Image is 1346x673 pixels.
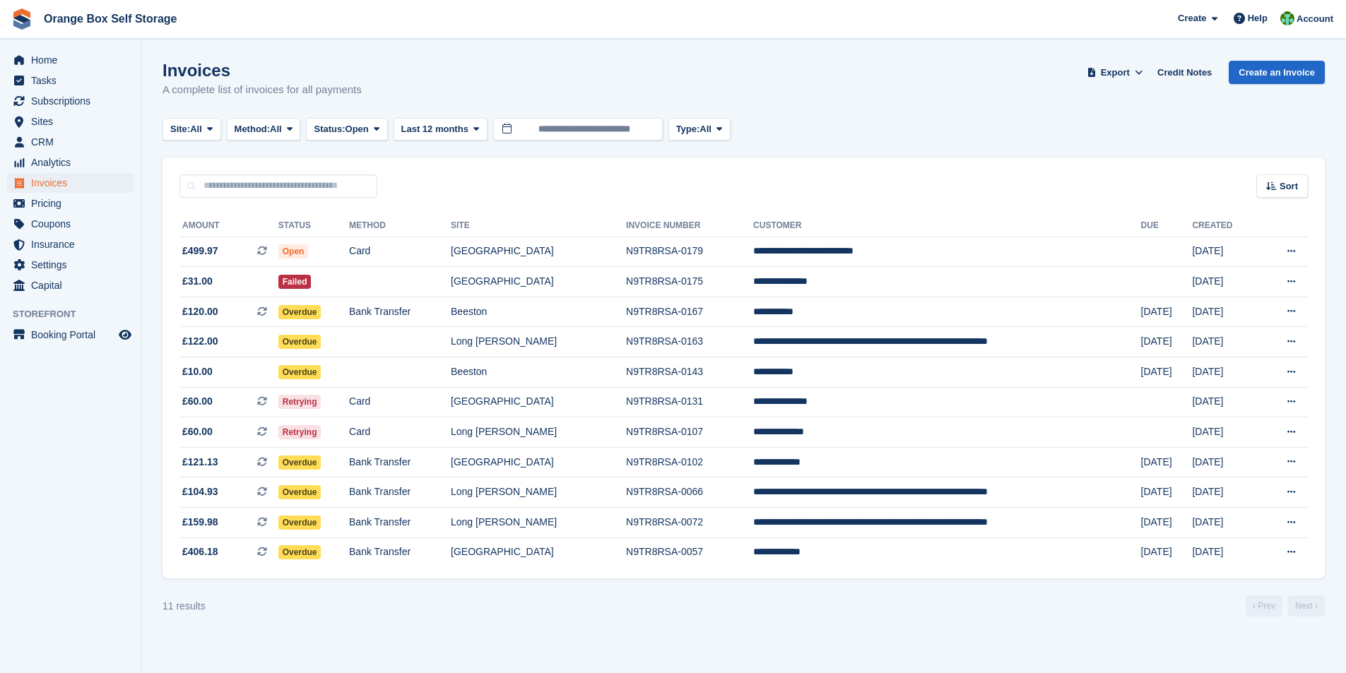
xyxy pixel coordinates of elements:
[349,447,451,477] td: Bank Transfer
[31,132,116,152] span: CRM
[1243,595,1328,617] nav: Page
[278,305,321,319] span: Overdue
[7,50,134,70] a: menu
[1192,537,1258,567] td: [DATE]
[1101,66,1130,80] span: Export
[7,193,134,213] a: menu
[182,544,218,559] span: £406.18
[235,122,271,136] span: Method:
[626,447,753,477] td: N9TR8RSA-0102
[1084,61,1146,84] button: Export
[451,508,626,538] td: Long [PERSON_NAME]
[394,118,488,141] button: Last 12 months
[182,274,213,289] span: £31.00
[1280,179,1298,193] span: Sort
[31,214,116,234] span: Coupons
[451,327,626,357] td: Long [PERSON_NAME]
[182,394,213,409] span: £60.00
[1192,215,1258,237] th: Created
[1152,61,1217,84] a: Credit Notes
[7,153,134,172] a: menu
[626,387,753,417] td: N9TR8RSA-0131
[227,118,301,141] button: Method: All
[1297,12,1333,26] span: Account
[278,335,321,349] span: Overdue
[182,304,218,319] span: £120.00
[314,122,345,136] span: Status:
[626,327,753,357] td: N9TR8RSA-0163
[349,537,451,567] td: Bank Transfer
[278,365,321,379] span: Overdue
[451,387,626,417] td: [GEOGRAPHIC_DATA]
[7,173,134,193] a: menu
[7,275,134,295] a: menu
[1246,595,1282,617] a: Previous
[163,118,221,141] button: Site: All
[11,8,33,30] img: stora-icon-8386f47178a22dfd0bd8f6a31ec36ba5ce8667c1dd55bd0f319d3a0aa187defe.svg
[451,447,626,477] td: [GEOGRAPHIC_DATA]
[278,516,321,530] span: Overdue
[190,122,202,136] span: All
[626,537,753,567] td: N9TR8RSA-0057
[676,122,700,136] span: Type:
[626,297,753,327] td: N9TR8RSA-0167
[182,424,213,439] span: £60.00
[451,297,626,327] td: Beeston
[349,297,451,327] td: Bank Transfer
[349,215,451,237] th: Method
[7,234,134,254] a: menu
[163,599,206,614] div: 11 results
[1192,477,1258,508] td: [DATE]
[278,244,309,258] span: Open
[1141,508,1193,538] td: [DATE]
[626,267,753,297] td: N9TR8RSA-0175
[451,537,626,567] td: [GEOGRAPHIC_DATA]
[278,395,321,409] span: Retrying
[31,275,116,295] span: Capital
[31,112,116,131] span: Sites
[626,215,753,237] th: Invoice Number
[1141,447,1193,477] td: [DATE]
[7,132,134,152] a: menu
[1229,61,1325,84] a: Create an Invoice
[626,417,753,448] td: N9TR8RSA-0107
[7,255,134,275] a: menu
[31,234,116,254] span: Insurance
[668,118,731,141] button: Type: All
[278,455,321,470] span: Overdue
[451,357,626,388] td: Beeston
[182,455,218,470] span: £121.13
[31,255,116,275] span: Settings
[451,417,626,448] td: Long [PERSON_NAME]
[31,71,116,90] span: Tasks
[346,122,369,136] span: Open
[163,61,362,80] h1: Invoices
[1141,327,1193,357] td: [DATE]
[1288,595,1325,617] a: Next
[182,364,213,379] span: £10.00
[31,50,116,70] span: Home
[349,417,451,448] td: Card
[699,122,712,136] span: All
[7,325,134,345] a: menu
[278,215,349,237] th: Status
[753,215,1140,237] th: Customer
[1192,237,1258,267] td: [DATE]
[626,237,753,267] td: N9TR8RSA-0179
[7,112,134,131] a: menu
[626,357,753,388] td: N9TR8RSA-0143
[278,485,321,499] span: Overdue
[1280,11,1294,25] img: Binder Bhardwaj
[1141,215,1193,237] th: Due
[349,387,451,417] td: Card
[31,153,116,172] span: Analytics
[179,215,278,237] th: Amount
[38,7,183,30] a: Orange Box Self Storage
[7,214,134,234] a: menu
[626,508,753,538] td: N9TR8RSA-0072
[451,477,626,508] td: Long [PERSON_NAME]
[401,122,468,136] span: Last 12 months
[1192,267,1258,297] td: [DATE]
[31,91,116,111] span: Subscriptions
[1192,327,1258,357] td: [DATE]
